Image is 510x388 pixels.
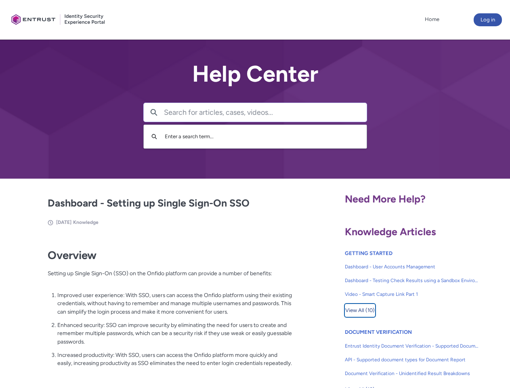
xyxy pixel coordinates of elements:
span: Document Verification - Unidentified Result Breakdowns [345,370,479,377]
span: [DATE] [56,219,71,225]
li: Knowledge [73,219,99,226]
strong: Overview [48,249,97,262]
a: Video - Smart Capture Link Part 1 [345,287,479,301]
a: Home [423,13,441,25]
a: Document Verification - Unidentified Result Breakdowns [345,367,479,380]
button: Log in [474,13,502,26]
a: Dashboard - Testing Check Results using a Sandbox Environment [345,274,479,287]
a: GETTING STARTED [345,250,392,256]
p: Setting up Single Sign-On (SSO) on the Onfido platform can provide a number of benefits: [48,269,292,286]
button: Search [144,103,164,122]
h2: Dashboard - Setting up Single Sign-On SSO [48,196,292,211]
span: Dashboard - User Accounts Management [345,263,479,270]
span: Enter a search term... [165,133,214,139]
button: View All (10) [345,304,375,317]
a: DOCUMENT VERIFICATION [345,329,412,335]
span: API - Supported document types for Document Report [345,356,479,363]
p: Enhanced security: SSO can improve security by eliminating the need for users to create and remem... [57,321,292,346]
input: Search for articles, cases, videos... [164,103,367,122]
a: Dashboard - User Accounts Management [345,260,479,274]
p: Improved user experience: With SSO, users can access the Onfido platform using their existing cre... [57,291,292,316]
span: Dashboard - Testing Check Results using a Sandbox Environment [345,277,479,284]
span: Knowledge Articles [345,226,436,238]
p: Increased productivity: With SSO, users can access the Onfido platform more quickly and easily, i... [57,351,292,367]
h2: Help Center [143,61,367,86]
span: View All (10) [345,304,375,316]
span: Need More Help? [345,193,426,205]
span: Video - Smart Capture Link Part 1 [345,291,479,298]
a: Entrust Identity Document Verification - Supported Document type and size [345,339,479,353]
a: API - Supported document types for Document Report [345,353,479,367]
span: Entrust Identity Document Verification - Supported Document type and size [345,342,479,350]
button: Search [148,129,161,144]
